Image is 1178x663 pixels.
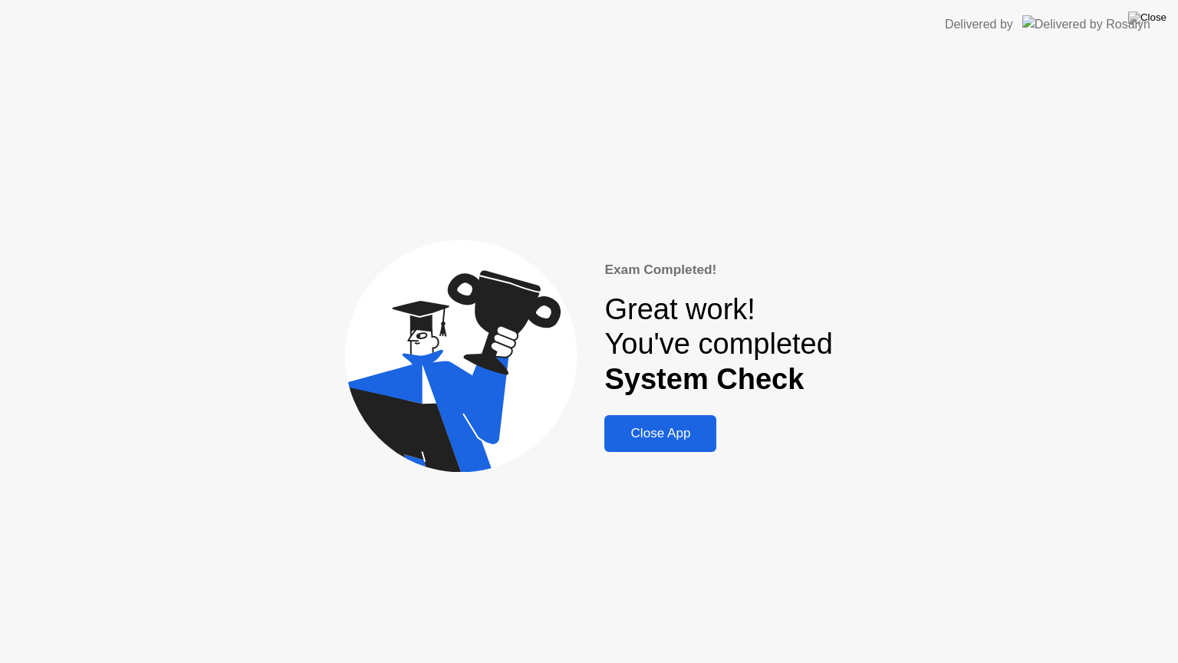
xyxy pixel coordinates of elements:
[604,363,804,395] b: System Check
[1022,15,1150,33] img: Delivered by Rosalyn
[604,260,832,280] div: Exam Completed!
[604,292,832,397] div: Great work! You've completed
[945,15,1013,34] div: Delivered by
[609,426,712,441] div: Close App
[1128,12,1166,24] img: Close
[604,415,716,452] button: Close App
